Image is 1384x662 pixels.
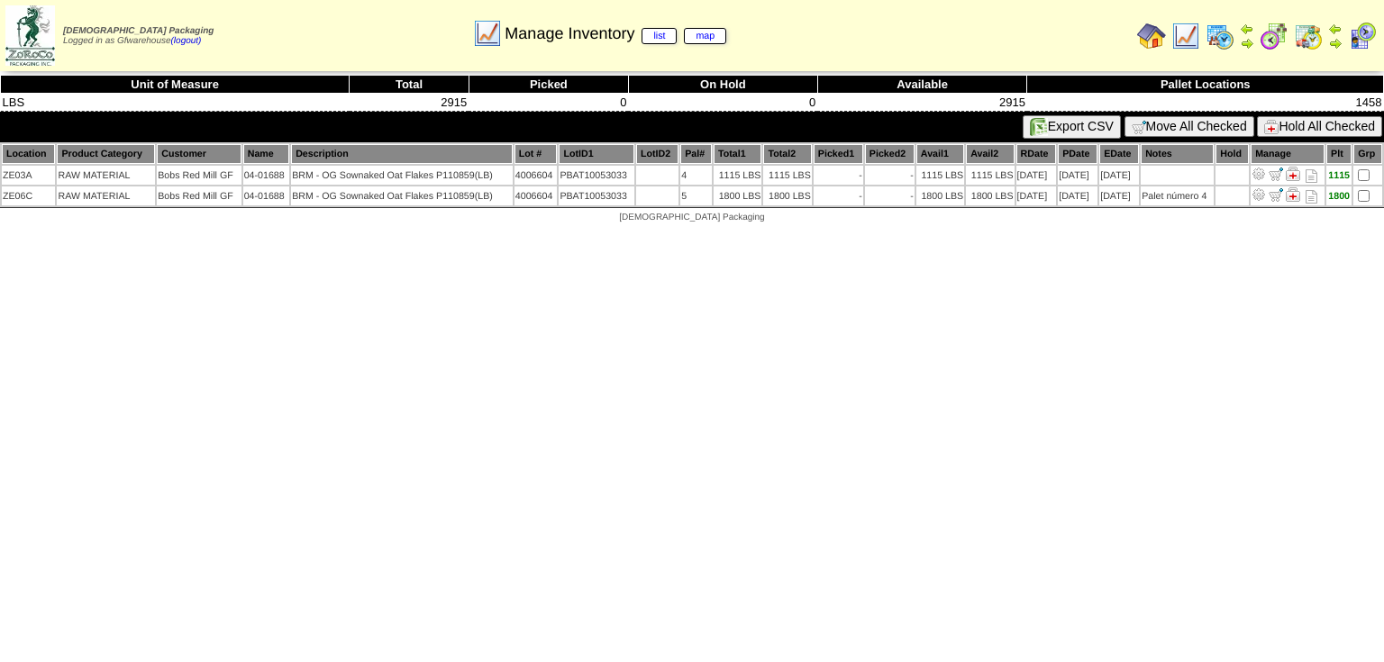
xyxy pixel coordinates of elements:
img: line_graph.gif [473,19,502,48]
img: line_graph.gif [1171,22,1200,50]
td: 1458 [1027,94,1384,112]
td: - [814,166,863,185]
td: - [865,186,915,205]
td: PBAT10053033 [559,166,634,185]
td: - [814,186,863,205]
th: LotID1 [559,144,634,164]
td: 1800 LBS [714,186,761,205]
td: 5 [680,186,712,205]
th: Description [291,144,513,164]
th: Grp [1353,144,1382,164]
td: [DATE] [1016,186,1057,205]
td: RAW MATERIAL [57,186,155,205]
th: Unit of Measure [1,76,350,94]
th: Total [350,76,469,94]
td: [DATE] [1058,166,1097,185]
a: (logout) [171,36,202,46]
td: BRM - OG Sownaked Oat Flakes P110859(LB) [291,186,513,205]
td: 1115 LBS [966,166,1014,185]
th: Total2 [763,144,811,164]
td: ZE06C [2,186,55,205]
td: 4 [680,166,712,185]
td: [DATE] [1099,186,1139,205]
img: Adjust [1252,167,1266,181]
img: Manage Hold [1286,167,1300,181]
th: Notes [1141,144,1214,164]
th: Avail1 [916,144,964,164]
th: Hold [1216,144,1249,164]
td: 0 [469,94,628,112]
div: 1115 [1327,170,1351,181]
span: [DEMOGRAPHIC_DATA] Packaging [619,213,764,222]
img: Adjust [1252,187,1266,202]
td: PBAT10053033 [559,186,634,205]
th: On Hold [628,76,817,94]
th: Name [243,144,289,164]
th: RDate [1016,144,1057,164]
td: 1115 LBS [763,166,811,185]
th: Total1 [714,144,761,164]
td: 1800 LBS [916,186,964,205]
div: 1800 [1327,191,1351,202]
i: Note [1306,190,1317,204]
td: 1115 LBS [916,166,964,185]
th: LotID2 [636,144,678,164]
td: 2915 [817,94,1027,112]
th: Pal# [680,144,712,164]
th: Manage [1251,144,1325,164]
button: Move All Checked [1124,116,1254,137]
img: hold.gif [1264,120,1279,134]
th: Pallet Locations [1027,76,1384,94]
td: 1800 LBS [763,186,811,205]
img: calendarprod.gif [1206,22,1234,50]
td: 1800 LBS [966,186,1014,205]
th: Picked [469,76,628,94]
img: calendarinout.gif [1294,22,1323,50]
td: 04-01688 [243,166,289,185]
span: [DEMOGRAPHIC_DATA] Packaging [63,26,214,36]
td: Bobs Red Mill GF [157,166,241,185]
img: excel.gif [1030,118,1048,136]
th: Available [817,76,1027,94]
span: Manage Inventory [505,24,726,43]
th: Product Category [57,144,155,164]
td: 1115 LBS [714,166,761,185]
th: Customer [157,144,241,164]
td: 0 [628,94,817,112]
img: arrowleft.gif [1328,22,1343,36]
td: ZE03A [2,166,55,185]
button: Hold All Checked [1257,116,1382,137]
td: 4006604 [514,186,558,205]
td: 4006604 [514,166,558,185]
th: Picked1 [814,144,863,164]
td: [DATE] [1099,166,1139,185]
img: Manage Hold [1286,187,1300,202]
td: LBS [1,94,350,112]
span: Logged in as Gfwarehouse [63,26,214,46]
img: Move [1269,167,1283,181]
a: list [642,28,677,44]
img: calendarblend.gif [1260,22,1288,50]
button: Export CSV [1023,115,1121,139]
td: RAW MATERIAL [57,166,155,185]
img: Move [1269,187,1283,202]
th: Avail2 [966,144,1014,164]
th: Plt [1326,144,1352,164]
td: [DATE] [1058,186,1097,205]
th: Location [2,144,55,164]
th: PDate [1058,144,1097,164]
img: calendarcustomer.gif [1348,22,1377,50]
th: Lot # [514,144,558,164]
img: arrowleft.gif [1240,22,1254,36]
img: arrowright.gif [1240,36,1254,50]
th: EDate [1099,144,1139,164]
th: Picked2 [865,144,915,164]
img: home.gif [1137,22,1166,50]
i: Note [1306,169,1317,183]
td: 04-01688 [243,186,289,205]
img: arrowright.gif [1328,36,1343,50]
td: - [865,166,915,185]
td: Bobs Red Mill GF [157,186,241,205]
a: map [684,28,726,44]
td: Palet número 4 [1141,186,1214,205]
